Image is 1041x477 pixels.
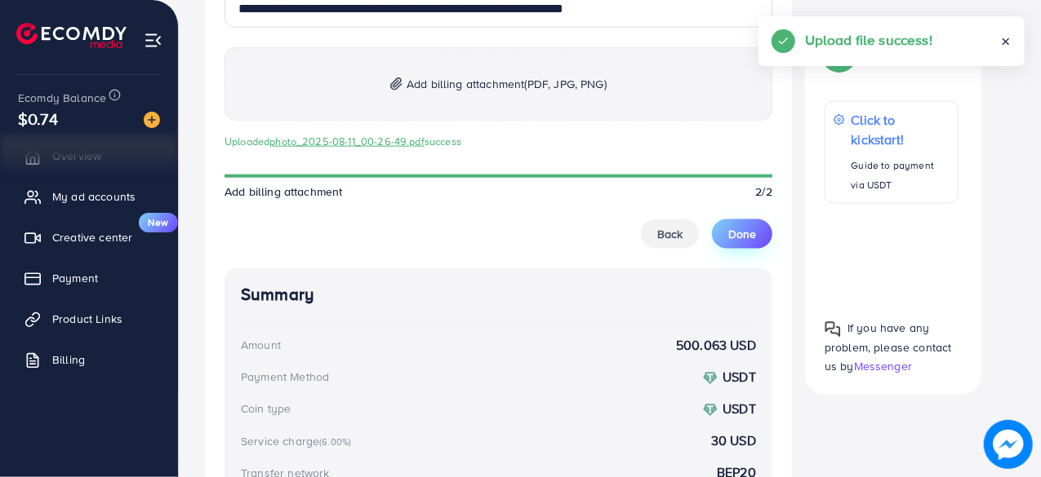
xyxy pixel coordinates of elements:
[703,403,718,417] img: coin
[711,431,756,450] strong: 30 USD
[52,351,85,368] span: Billing
[52,188,136,205] span: My ad accounts
[984,420,1032,468] img: image
[703,371,718,386] img: coin
[319,435,351,448] small: (6.00%)
[676,336,756,355] strong: 500.063 USD
[825,320,952,373] span: If you have any problem, please contact us by
[825,320,841,337] img: Popup guide
[723,400,756,417] strong: USDT
[12,221,166,254] a: Creative centerNew
[241,433,356,449] div: Service charge
[225,183,343,200] span: Add billing attachment
[854,358,912,374] span: Messenger
[805,29,932,51] h5: Upload file success!
[723,368,756,386] strong: USDT
[241,369,329,385] div: Payment Method
[852,156,950,195] p: Guide to payment via USDT
[12,180,166,213] a: My ad accounts
[12,139,166,172] a: Overview
[241,337,281,353] div: Amount
[390,77,403,91] img: img
[12,303,166,335] a: Product Links
[144,112,160,128] img: image
[269,134,425,148] a: photo_2025-08-11_00-26-49.pdf
[241,400,291,417] div: Coin type
[852,110,950,149] p: Click to kickstart!
[144,31,162,50] img: menu
[52,270,98,286] span: Payment
[12,262,166,294] a: Payment
[657,226,683,242] span: Back
[407,74,607,94] span: Add billing attachment
[52,148,101,164] span: Overview
[12,343,166,376] a: Billing
[18,90,106,106] span: Ecomdy Balance
[139,213,178,232] span: New
[525,76,607,92] span: (PDF, JPG, PNG)
[52,311,122,327] span: Product Links
[18,107,58,130] span: $0.74
[728,226,756,242] span: Done
[16,23,127,48] img: logo
[225,134,461,148] span: Uploaded success
[241,285,756,305] h4: Summary
[756,183,772,200] span: 2/2
[52,229,132,245] span: Creative center
[641,219,699,249] button: Back
[712,219,772,249] button: Done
